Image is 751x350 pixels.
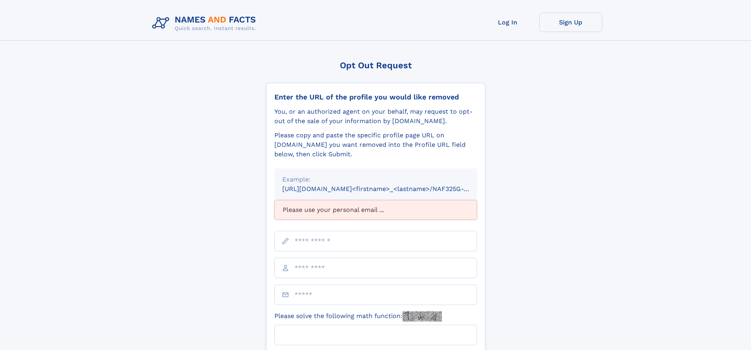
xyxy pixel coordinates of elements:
div: Opt Out Request [266,60,485,70]
div: Enter the URL of the profile you would like removed [274,93,477,101]
div: Example: [282,175,469,184]
small: [URL][DOMAIN_NAME]<firstname>_<lastname>/NAF325G-xxxxxxxx [282,185,492,193]
div: Please use your personal email ... [274,200,477,220]
div: Please copy and paste the specific profile page URL on [DOMAIN_NAME] you want removed into the Pr... [274,131,477,159]
label: Please solve the following math function: [274,311,442,322]
img: Logo Names and Facts [149,13,263,34]
a: Log In [476,13,539,32]
div: You, or an authorized agent on your behalf, may request to opt-out of the sale of your informatio... [274,107,477,126]
a: Sign Up [539,13,602,32]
